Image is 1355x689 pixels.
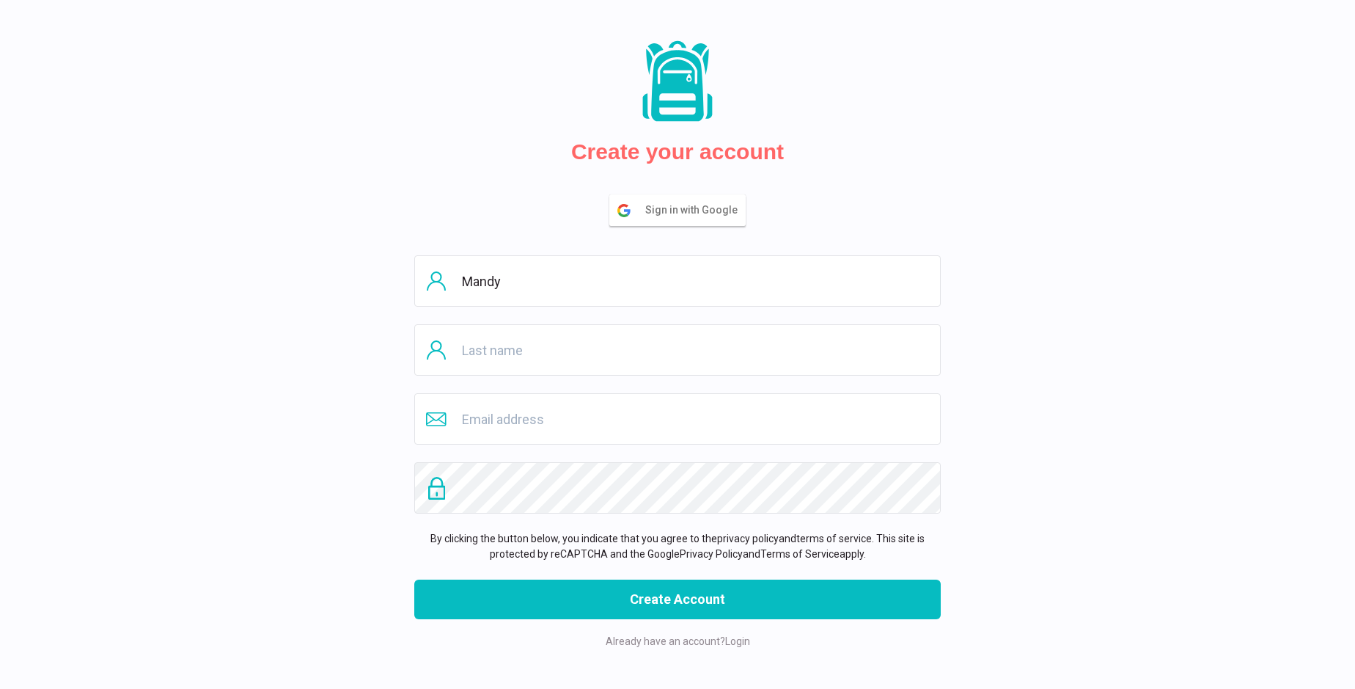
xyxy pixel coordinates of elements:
p: Already have an account? [414,634,941,649]
a: Privacy Policy [680,548,743,560]
h2: Create your account [571,139,784,165]
p: By clicking the button below, you indicate that you agree to the and . This site is protected by ... [414,531,941,562]
a: terms of service [796,533,872,544]
img: Packs logo [637,40,718,124]
button: Sign in with Google [609,194,746,226]
input: First name [414,255,941,307]
input: Email address [414,393,941,445]
a: Login [725,635,750,647]
input: Last name [414,324,941,376]
a: Terms of Service [760,548,840,560]
span: Sign in with Google [645,195,745,225]
a: privacy policy [717,533,779,544]
button: Create Account [414,580,941,619]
